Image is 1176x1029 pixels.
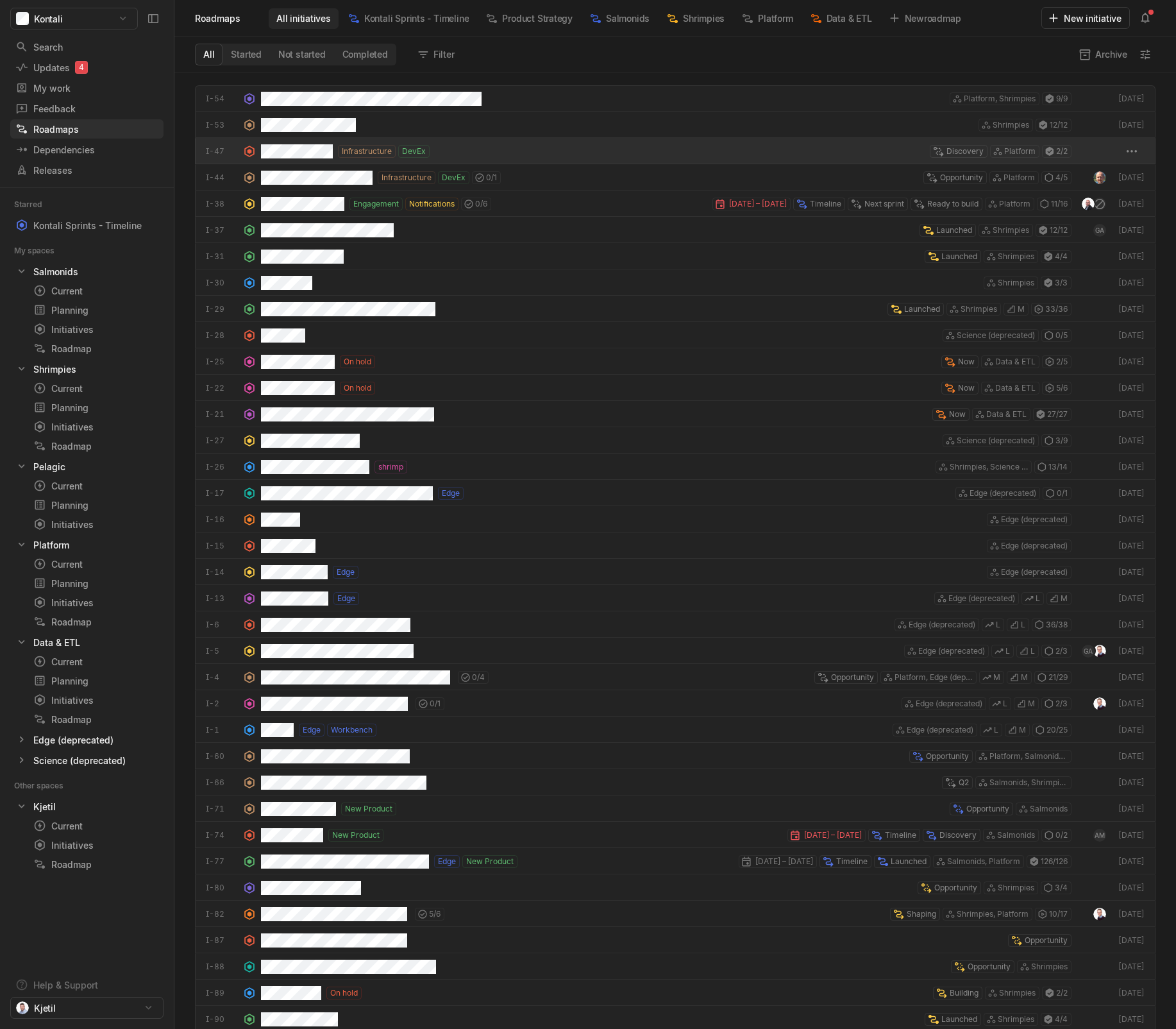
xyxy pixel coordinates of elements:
[206,146,238,157] div: I-47
[206,198,238,210] div: I-38
[10,99,164,118] a: Feedback
[15,102,158,115] div: Feedback
[1003,698,1007,710] span: L
[1093,697,1106,710] img: Kontali0497_EJH_round.png
[486,172,497,183] span: 0 / 1
[1028,698,1035,710] span: M
[195,401,1155,427] a: I-21NowData & ETL27/27[DATE]
[33,479,158,493] div: Current
[1041,250,1071,263] div: 4 / 4
[1018,303,1025,315] span: M
[353,198,399,210] span: Engagement
[10,160,164,180] a: Releases
[206,724,238,736] div: I-1
[402,146,426,157] span: DevEx
[303,724,321,736] span: Edge
[1042,355,1071,368] div: 2 / 5
[195,375,1155,401] a: I-22On holdNowData & ETL5/6[DATE]
[195,112,1155,138] div: I-53Shrimpies12/12[DATE]
[999,198,1030,210] span: Platform
[195,559,1155,585] a: I-14EdgeEdge (deprecated)[DATE]
[33,693,158,707] div: Initiatives
[940,172,983,183] span: Opportunity
[1116,645,1145,657] div: [DATE]
[10,457,164,475] a: Pelagic
[337,593,355,604] span: Edge
[1073,44,1135,65] a: Archive
[28,301,164,319] a: Planning
[1116,356,1145,368] div: [DATE]
[606,12,650,25] span: Salmonids
[195,296,1155,322] a: I-29LaunchedShrimpiesM33/36[DATE]
[195,217,1155,243] div: I-37LaunchedShrimpies12/12GA[DATE]
[1021,592,1044,605] button: L
[195,322,1155,348] div: I-28Science (deprecated)0/5[DATE]
[206,566,238,578] div: I-14
[270,44,334,65] button: Not started
[1036,593,1040,604] span: L
[1021,619,1025,631] span: L
[1034,461,1071,473] div: 13 / 14
[995,382,1036,394] span: Data & ETL
[195,164,1155,191] a: I-44InfrastructureDevEx0/1OpportunityPlatform4/5[DATE]
[206,514,238,525] div: I-16
[28,320,164,338] a: Initiatives
[28,593,164,611] a: Initiatives
[331,724,373,736] span: Workbench
[964,93,1036,105] span: Platform, Shrimpies
[927,198,979,210] span: Ready to build
[1116,172,1145,183] div: [DATE]
[378,461,403,473] span: shrimp
[1116,514,1145,525] div: [DATE]
[33,615,158,629] div: Roadmap
[206,382,238,394] div: I-22
[206,330,238,341] div: I-28
[916,698,982,710] span: Edge (deprecated)
[1007,618,1029,631] button: L
[10,633,164,651] div: Data & ETL
[10,262,164,280] div: Salmonids
[1116,540,1145,552] div: [DATE]
[986,409,1027,420] span: Data & ETL
[1093,645,1106,658] img: Kontali0497_EJH_round.png
[1116,619,1145,631] div: [DATE]
[195,585,1155,611] div: I-13EdgeEdge (deprecated)LM[DATE]
[276,12,331,25] span: All initiatives
[33,557,158,571] div: Current
[195,138,1155,164] a: I-47InfrastructureDevExDiscoveryPlatform2/2
[1116,225,1145,236] div: [DATE]
[269,8,339,29] button: All initiatives
[382,172,432,183] span: Infrastructure
[1116,382,1145,394] div: [DATE]
[195,506,1155,532] a: I-16Edge (deprecated)[DATE]
[1033,408,1071,421] div: 27 / 27
[28,613,164,631] a: Roadmap
[712,198,791,210] div: [DATE] – [DATE]
[995,356,1036,368] span: Data & ETL
[33,303,158,317] div: Planning
[1036,224,1071,237] div: 12 / 12
[206,593,238,604] div: I-13
[15,164,158,177] div: Releases
[472,672,485,683] span: 0 / 4
[1001,514,1068,525] span: Edge (deprecated)
[195,85,1155,112] div: I-54Platform, Shrimpies9/9[DATE]
[989,697,1011,710] button: L
[810,198,841,210] span: Timeline
[827,12,872,25] span: Data & ETL
[864,198,904,210] span: Next sprint
[1036,119,1071,132] div: 12 / 12
[195,269,1155,296] a: I-30Shrimpies3/3[DATE]
[28,339,164,357] a: Roadmap
[958,356,975,368] span: Now
[1001,540,1068,552] span: Edge (deprecated)
[33,655,158,668] div: Current
[33,284,158,298] div: Current
[941,251,977,262] span: Launched
[33,518,158,531] div: Initiatives
[344,382,371,394] span: On hold
[195,717,1155,743] a: I-1EdgeWorkbenchEdge (deprecated)LM20/25[DATE]
[1030,645,1035,657] span: L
